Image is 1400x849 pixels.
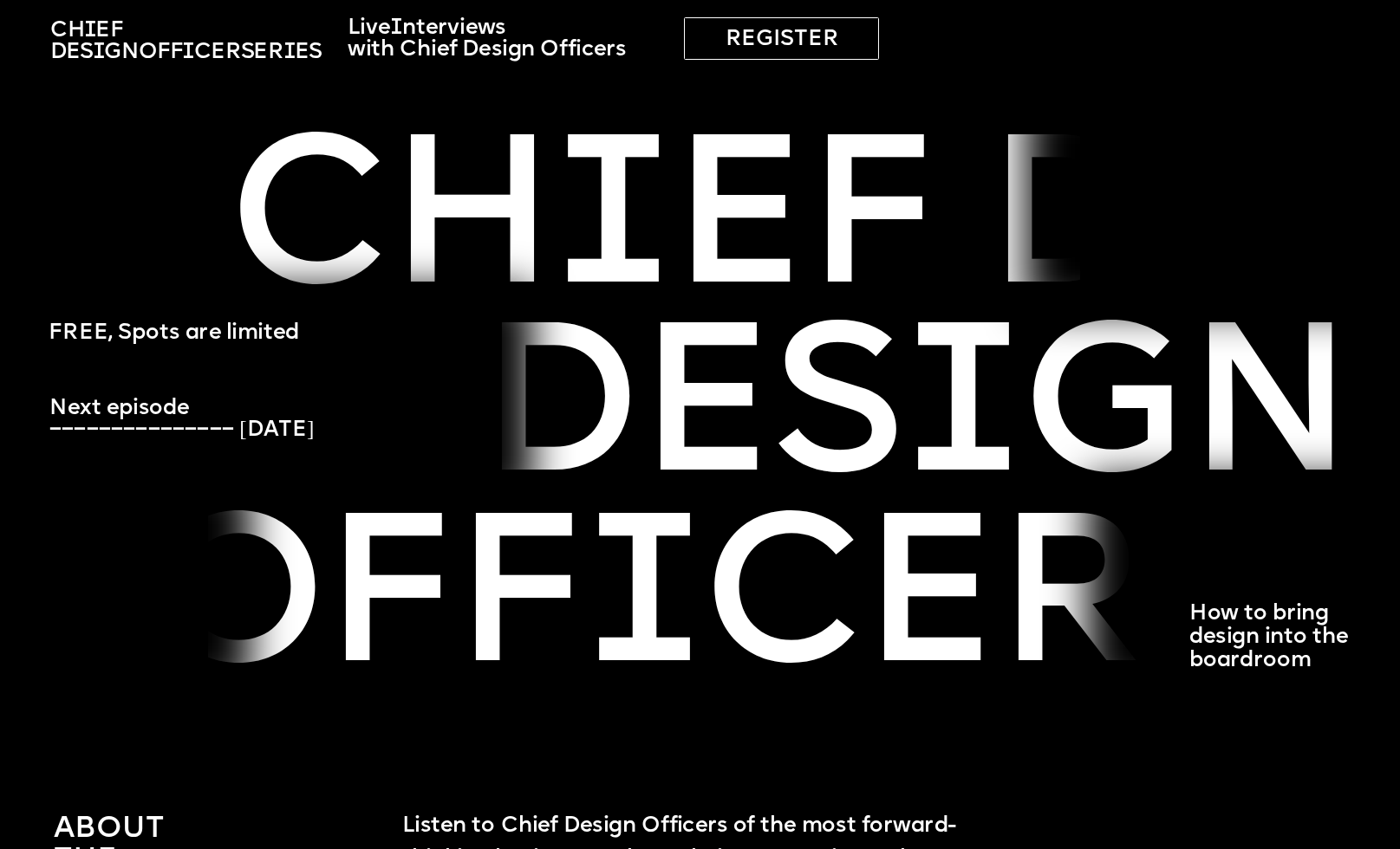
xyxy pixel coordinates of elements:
[459,17,465,39] span: i
[390,17,416,39] span: In
[139,42,241,63] span: Officer
[49,322,299,344] span: FREE, Spots are limited
[348,40,627,62] span: with Chief Design Officers
[49,398,314,441] span: Next episode ––––––––––––––– [DATE]
[901,311,1019,522] span: i
[583,502,701,713] span: i
[50,20,322,63] span: Ch ef Des gn Ser es
[1189,603,1353,671] span: How to bring design into the boardroom
[348,17,506,39] span: Live terv ews
[84,20,95,42] span: i
[283,42,295,63] span: i
[551,124,670,335] span: i
[54,813,165,845] span: About
[94,42,105,63] span: i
